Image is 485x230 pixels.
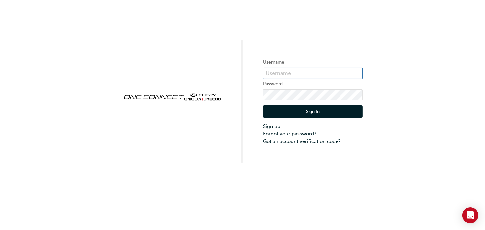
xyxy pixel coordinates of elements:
div: Open Intercom Messenger [462,207,478,223]
input: Username [263,68,363,79]
a: Sign up [263,123,363,130]
label: Username [263,58,363,66]
img: oneconnect [122,88,222,105]
label: Password [263,80,363,88]
button: Sign In [263,105,363,118]
a: Got an account verification code? [263,138,363,145]
a: Forgot your password? [263,130,363,138]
